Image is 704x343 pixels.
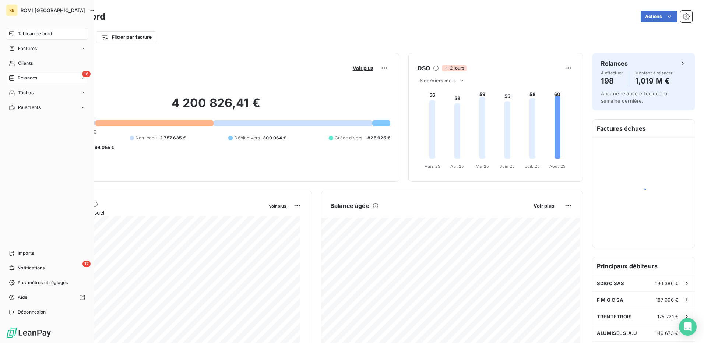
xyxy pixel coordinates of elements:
[656,297,679,303] span: 187 996 €
[21,7,85,13] span: ROMI [GEOGRAPHIC_DATA]
[6,87,88,99] a: Tâches
[18,294,28,301] span: Aide
[160,135,186,141] span: 2 757 635 €
[635,75,673,87] h4: 1,019 M €
[6,327,52,339] img: Logo LeanPay
[6,28,88,40] a: Tableau de bord
[597,297,624,303] span: F M G C SA
[18,309,46,315] span: Déconnexion
[534,203,554,209] span: Voir plus
[6,247,88,259] a: Imports
[96,31,156,43] button: Filtrer par facture
[330,201,370,210] h6: Balance âgée
[82,261,91,267] span: 17
[601,59,628,68] h6: Relances
[450,164,464,169] tspan: Avr. 25
[6,102,88,113] a: Paiements
[549,164,566,169] tspan: Août 25
[592,257,695,275] h6: Principaux débiteurs
[82,71,91,77] span: 16
[18,75,37,81] span: Relances
[353,65,373,71] span: Voir plus
[420,78,456,84] span: 6 derniers mois
[6,277,88,289] a: Paramètres et réglages
[42,209,264,216] span: Chiffre d'affaires mensuel
[442,65,467,71] span: 2 jours
[92,144,114,151] span: -94 055 €
[655,280,679,286] span: 190 386 €
[234,135,260,141] span: Débit divers
[269,204,286,209] span: Voir plus
[597,330,637,336] span: ALUMISEL S.A.U
[6,4,18,16] div: RB
[6,57,88,69] a: Clients
[335,135,362,141] span: Crédit divers
[18,104,41,111] span: Paiements
[6,43,88,54] a: Factures
[601,75,623,87] h4: 198
[641,11,677,22] button: Actions
[601,91,667,104] span: Aucune relance effectuée la semaine dernière.
[6,72,88,84] a: 16Relances
[601,71,623,75] span: À effectuer
[500,164,515,169] tspan: Juin 25
[6,291,88,303] a: Aide
[351,65,376,71] button: Voir plus
[18,89,34,96] span: Tâches
[94,129,96,135] span: 0
[17,265,45,271] span: Notifications
[597,314,632,319] span: TRENTETROIS
[597,280,624,286] span: SDIGC SAS
[18,45,37,52] span: Factures
[18,60,33,67] span: Clients
[475,164,489,169] tspan: Mai 25
[42,96,390,118] h2: 4 200 826,41 €
[531,202,556,209] button: Voir plus
[263,135,286,141] span: 309 064 €
[635,71,673,75] span: Montant à relancer
[418,64,430,73] h6: DSO
[679,318,697,336] div: Open Intercom Messenger
[135,135,157,141] span: Non-échu
[18,250,34,257] span: Imports
[592,120,695,137] h6: Factures échues
[424,164,440,169] tspan: Mars 25
[18,279,68,286] span: Paramètres et réglages
[657,314,679,319] span: 175 721 €
[365,135,390,141] span: -825 925 €
[656,330,679,336] span: 149 673 €
[18,31,52,37] span: Tableau de bord
[267,202,288,209] button: Voir plus
[525,164,540,169] tspan: Juil. 25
